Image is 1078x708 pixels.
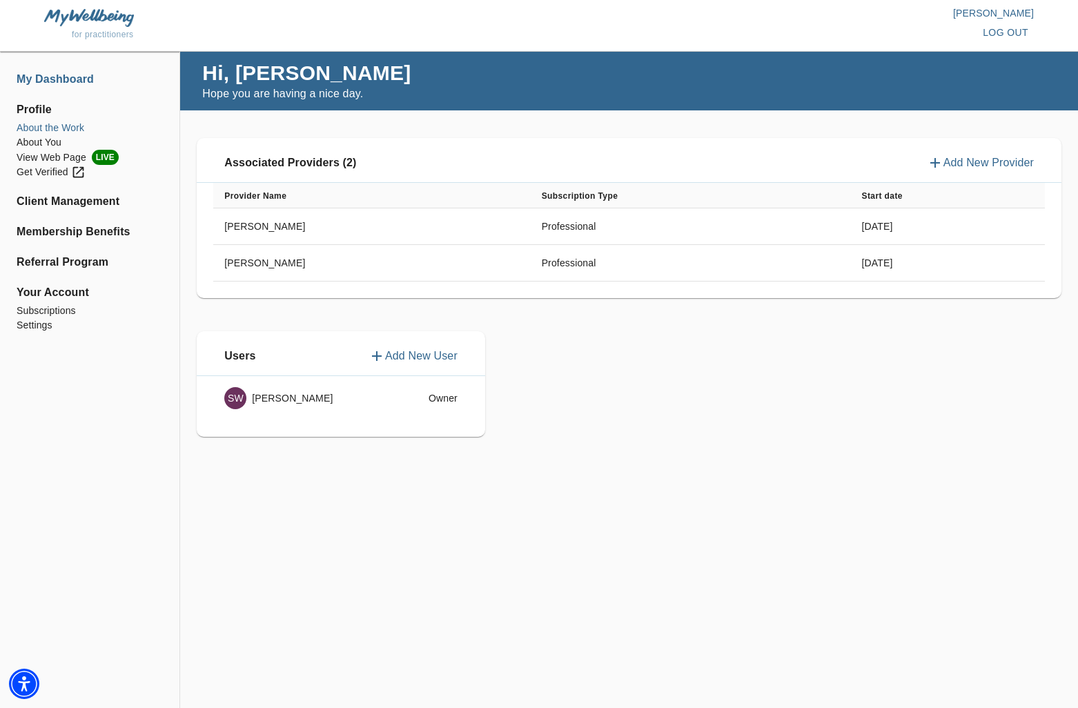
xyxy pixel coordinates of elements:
div: Accessibility Menu [9,669,39,699]
li: View Web Page [17,150,163,165]
span: Your Account [17,284,163,301]
b: Start date [862,191,903,201]
a: Referral Program [17,254,163,271]
td: Professional [531,208,851,245]
b: Subscription Type [542,191,618,201]
a: Membership Benefits [17,224,163,240]
span: for practitioners [72,30,134,39]
p: [PERSON_NAME] [539,6,1034,20]
td: Professional [531,245,851,282]
a: Settings [17,318,163,333]
td: [DATE] [851,208,1045,245]
span: LIVE [92,150,119,165]
a: About You [17,135,163,150]
p: Add New Provider [943,155,1034,171]
a: My Dashboard [17,71,163,88]
a: View Web PageLIVE [17,150,163,165]
p: Users [224,348,255,364]
span: Profile [17,101,163,118]
div: Get Verified [17,165,86,179]
td: [PERSON_NAME] [213,208,530,245]
button: Add New User [369,348,458,364]
a: Subscriptions [17,304,163,318]
h4: Hi, [PERSON_NAME] [202,60,411,86]
p: Add New User [385,348,458,364]
a: Client Management [17,193,163,210]
p: Hope you are having a nice day. [202,86,411,102]
a: About the Work [17,121,163,135]
td: [PERSON_NAME] [213,245,530,282]
img: MyWellbeing [44,9,134,26]
b: Provider Name [224,191,286,201]
span: log out [983,24,1028,41]
p: SW [228,391,244,405]
div: [PERSON_NAME] [224,387,386,409]
a: Get Verified [17,165,163,179]
button: log out [977,20,1034,46]
p: Associated Providers (2) [224,155,356,171]
button: Add New Provider [927,155,1034,171]
td: Owner [397,376,469,420]
td: [DATE] [851,245,1045,282]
